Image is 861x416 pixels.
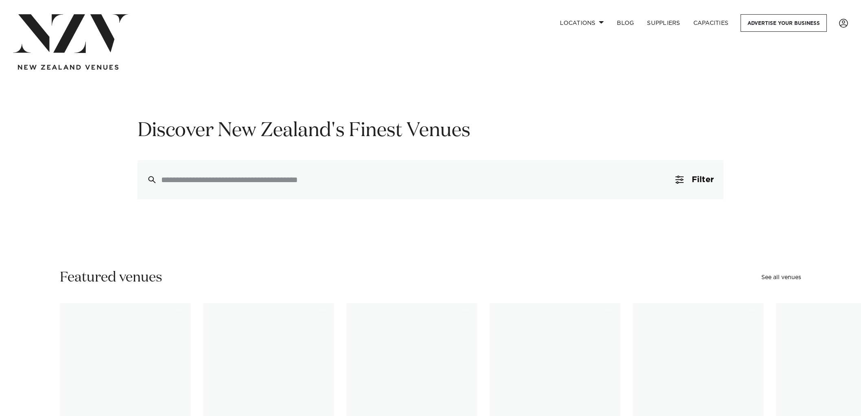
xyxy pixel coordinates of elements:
a: SUPPLIERS [640,14,686,32]
a: BLOG [610,14,640,32]
img: nzv-logo.png [13,14,128,53]
span: Filter [692,176,714,184]
button: Filter [666,160,723,199]
h2: Featured venues [60,269,162,287]
a: See all venues [761,275,801,280]
a: Advertise your business [741,14,827,32]
h1: Discover New Zealand's Finest Venues [138,118,723,144]
a: Locations [553,14,610,32]
img: new-zealand-venues-text.png [18,65,118,70]
a: Capacities [687,14,735,32]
